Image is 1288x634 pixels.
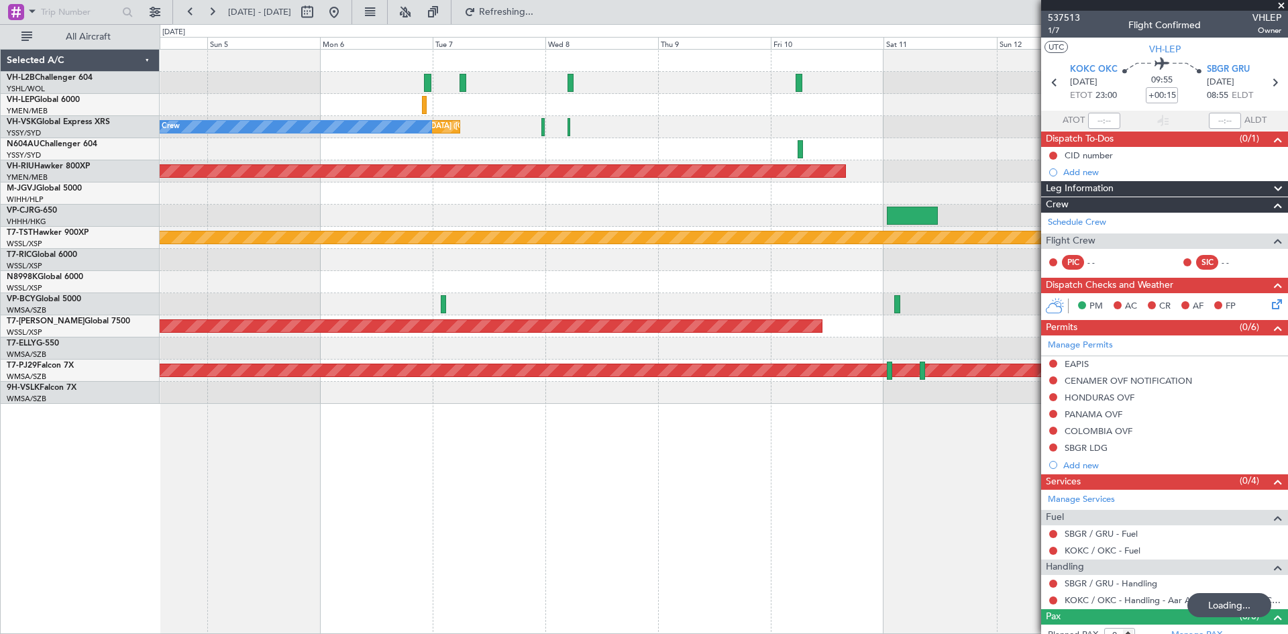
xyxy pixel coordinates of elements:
span: 537513 [1048,11,1080,25]
div: Flight Confirmed [1128,18,1201,32]
div: - - [1087,256,1118,268]
a: WMSA/SZB [7,372,46,382]
span: 1/7 [1048,25,1080,36]
span: AC [1125,300,1137,313]
span: Handling [1046,560,1084,575]
div: Sun 5 [207,37,320,49]
a: YSSY/SYD [7,150,41,160]
button: UTC [1044,41,1068,53]
div: No Crew [149,117,180,137]
span: VH-L2B [7,74,35,82]
div: PIC [1062,255,1084,270]
a: Manage Permits [1048,339,1113,352]
span: ALDT [1244,114,1267,127]
a: WSSL/XSP [7,239,42,249]
span: Refreshing... [478,7,535,17]
span: 09:55 [1151,74,1173,87]
a: VH-RIUHawker 800XP [7,162,90,170]
a: N8998KGlobal 6000 [7,273,83,281]
a: T7-PJ29Falcon 7X [7,362,74,370]
div: CID number [1065,150,1113,161]
a: WSSL/XSP [7,283,42,293]
span: SBGR GRU [1207,63,1250,76]
div: [DATE] [162,27,185,38]
a: T7-TSTHawker 900XP [7,229,89,237]
a: VHHH/HKG [7,217,46,227]
span: (0/4) [1240,474,1259,488]
div: Loading... [1187,593,1271,617]
span: Services [1046,474,1081,490]
input: Trip Number [41,2,118,22]
span: VH-VSK [7,118,36,126]
a: T7-RICGlobal 6000 [7,251,77,259]
span: PM [1089,300,1103,313]
span: (0/1) [1240,131,1259,146]
a: M-JGVJGlobal 5000 [7,184,82,193]
span: N8998K [7,273,38,281]
span: All Aircraft [35,32,142,42]
span: Flight Crew [1046,233,1095,249]
span: AF [1193,300,1203,313]
a: YMEN/MEB [7,106,48,116]
span: ATOT [1063,114,1085,127]
span: Pax [1046,609,1061,625]
span: Owner [1252,25,1281,36]
a: WIHH/HLP [7,195,44,205]
a: WMSA/SZB [7,305,46,315]
a: WSSL/XSP [7,261,42,271]
div: Wed 8 [545,37,658,49]
span: Crew [1046,197,1069,213]
a: SBGR / GRU - Handling [1065,578,1157,589]
span: M-JGVJ [7,184,36,193]
span: VP-CJR [7,207,34,215]
span: KOKC OKC [1070,63,1118,76]
span: Dispatch Checks and Weather [1046,278,1173,293]
span: 23:00 [1095,89,1117,103]
div: Tue 7 [433,37,545,49]
button: Refreshing... [458,1,539,23]
a: YSSY/SYD [7,128,41,138]
span: VP-BCY [7,295,36,303]
div: PANAMA OVF [1065,409,1122,420]
a: WSSL/XSP [7,327,42,337]
input: --:-- [1088,113,1120,129]
span: T7-RIC [7,251,32,259]
a: WMSA/SZB [7,350,46,360]
span: T7-ELLY [7,339,36,348]
span: Dispatch To-Dos [1046,131,1114,147]
div: Add new [1063,166,1281,178]
div: Thu 9 [658,37,771,49]
a: WMSA/SZB [7,394,46,404]
span: T7-[PERSON_NAME] [7,317,85,325]
span: VH-LEP [1149,42,1181,56]
span: VH-RIU [7,162,34,170]
span: CR [1159,300,1171,313]
div: Add new [1063,460,1281,471]
div: HONDURAS OVF [1065,392,1134,403]
a: 9H-VSLKFalcon 7X [7,384,76,392]
span: T7-TST [7,229,33,237]
span: ETOT [1070,89,1092,103]
div: CENAMER OVF NOTIFICATION [1065,375,1192,386]
div: Mon 6 [320,37,433,49]
div: SIC [1196,255,1218,270]
span: [DATE] [1070,76,1097,89]
span: 9H-VSLK [7,384,40,392]
span: (0/6) [1240,320,1259,334]
span: Leg Information [1046,181,1114,197]
a: KOKC / OKC - Handling - Aar Aircraft Service KOKC / OKC [1065,594,1281,606]
a: VP-CJRG-650 [7,207,57,215]
span: 08:55 [1207,89,1228,103]
span: VH-LEP [7,96,34,104]
div: SBGR LDG [1065,442,1108,454]
a: VP-BCYGlobal 5000 [7,295,81,303]
a: YMEN/MEB [7,172,48,182]
a: Schedule Crew [1048,216,1106,229]
a: VH-L2BChallenger 604 [7,74,93,82]
div: Fri 10 [771,37,883,49]
button: All Aircraft [15,26,146,48]
div: - - [1222,256,1252,268]
div: COLOMBIA OVF [1065,425,1132,437]
div: Sun 12 [997,37,1110,49]
a: Manage Services [1048,493,1115,507]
